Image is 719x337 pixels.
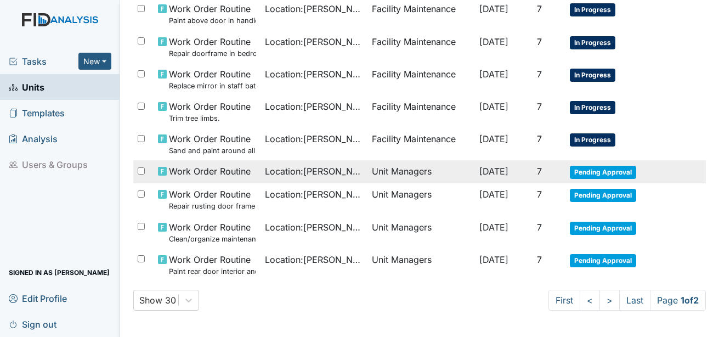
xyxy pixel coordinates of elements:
[570,3,615,16] span: In Progress
[537,254,542,265] span: 7
[570,101,615,114] span: In Progress
[580,290,600,311] a: <
[479,69,508,80] span: [DATE]
[479,189,508,200] span: [DATE]
[367,183,474,216] td: Unit Managers
[570,133,615,147] span: In Progress
[537,189,542,200] span: 7
[479,222,508,233] span: [DATE]
[169,100,251,123] span: Work Order Routine Trim tree limbs.
[367,63,474,96] td: Facility Maintenance
[265,2,363,15] span: Location : [PERSON_NAME]. ICF
[619,290,650,311] a: Last
[367,31,474,63] td: Facility Maintenance
[265,165,363,178] span: Location : [PERSON_NAME]. ICF
[681,295,699,306] strong: 1 of 2
[367,249,474,281] td: Unit Managers
[537,3,542,14] span: 7
[265,68,363,81] span: Location : [PERSON_NAME]. ICF
[9,290,67,307] span: Edit Profile
[9,55,78,68] a: Tasks
[265,100,363,113] span: Location : [PERSON_NAME]. ICF
[9,78,44,96] span: Units
[169,81,256,91] small: Replace mirror in staff bathroom.
[479,36,508,47] span: [DATE]
[570,69,615,82] span: In Progress
[367,216,474,249] td: Unit Managers
[139,294,176,307] div: Show 30
[548,290,706,311] nav: task-pagination
[9,316,56,333] span: Sign out
[169,132,256,156] span: Work Order Routine Sand and paint around all door frames
[169,234,256,244] small: Clean/organize maintenance storage shed.
[537,222,542,233] span: 7
[367,128,474,160] td: Facility Maintenance
[9,104,65,121] span: Templates
[570,222,636,235] span: Pending Approval
[265,132,363,145] span: Location : [PERSON_NAME]. ICF
[169,15,256,26] small: Paint above door in handicap bathroom.
[169,165,251,178] span: Work Order Routine
[537,166,542,177] span: 7
[169,145,256,156] small: Sand and paint around all door frames
[265,35,363,48] span: Location : [PERSON_NAME]. ICF
[367,160,474,183] td: Unit Managers
[570,189,636,202] span: Pending Approval
[78,53,111,70] button: New
[169,221,256,244] span: Work Order Routine Clean/organize maintenance storage shed.
[169,201,256,211] small: Repair rusting door frame in staff bathroom.
[537,101,542,112] span: 7
[367,96,474,128] td: Facility Maintenance
[265,221,363,234] span: Location : [PERSON_NAME]. ICF
[169,266,256,277] small: Paint rear door interior and exterior.
[9,130,58,147] span: Analysis
[537,69,542,80] span: 7
[169,48,256,59] small: Repair doorframe in bedroom #3
[169,113,251,123] small: Trim tree limbs.
[570,36,615,49] span: In Progress
[650,290,706,311] span: Page
[265,253,363,266] span: Location : [PERSON_NAME]. ICF
[479,166,508,177] span: [DATE]
[169,35,256,59] span: Work Order Routine Repair doorframe in bedroom #3
[537,133,542,144] span: 7
[9,264,110,281] span: Signed in as [PERSON_NAME]
[479,3,508,14] span: [DATE]
[599,290,620,311] a: >
[169,253,256,277] span: Work Order Routine Paint rear door interior and exterior.
[537,36,542,47] span: 7
[479,101,508,112] span: [DATE]
[570,166,636,179] span: Pending Approval
[169,2,256,26] span: Work Order Routine Paint above door in handicap bathroom.
[548,290,580,311] a: First
[265,188,363,201] span: Location : [PERSON_NAME]. ICF
[169,68,256,91] span: Work Order Routine Replace mirror in staff bathroom.
[479,254,508,265] span: [DATE]
[479,133,508,144] span: [DATE]
[169,188,256,211] span: Work Order Routine Repair rusting door frame in staff bathroom.
[570,254,636,267] span: Pending Approval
